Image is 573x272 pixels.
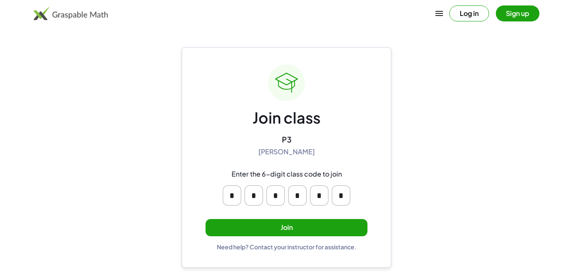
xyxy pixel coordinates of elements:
[496,5,539,21] button: Sign up
[258,148,315,156] div: [PERSON_NAME]
[253,108,320,128] div: Join class
[217,243,357,251] div: Need help? Contact your instructor for assistance.
[206,219,367,236] button: Join
[449,5,489,21] button: Log in
[232,170,342,179] div: Enter the 6-digit class code to join
[282,135,292,144] div: P3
